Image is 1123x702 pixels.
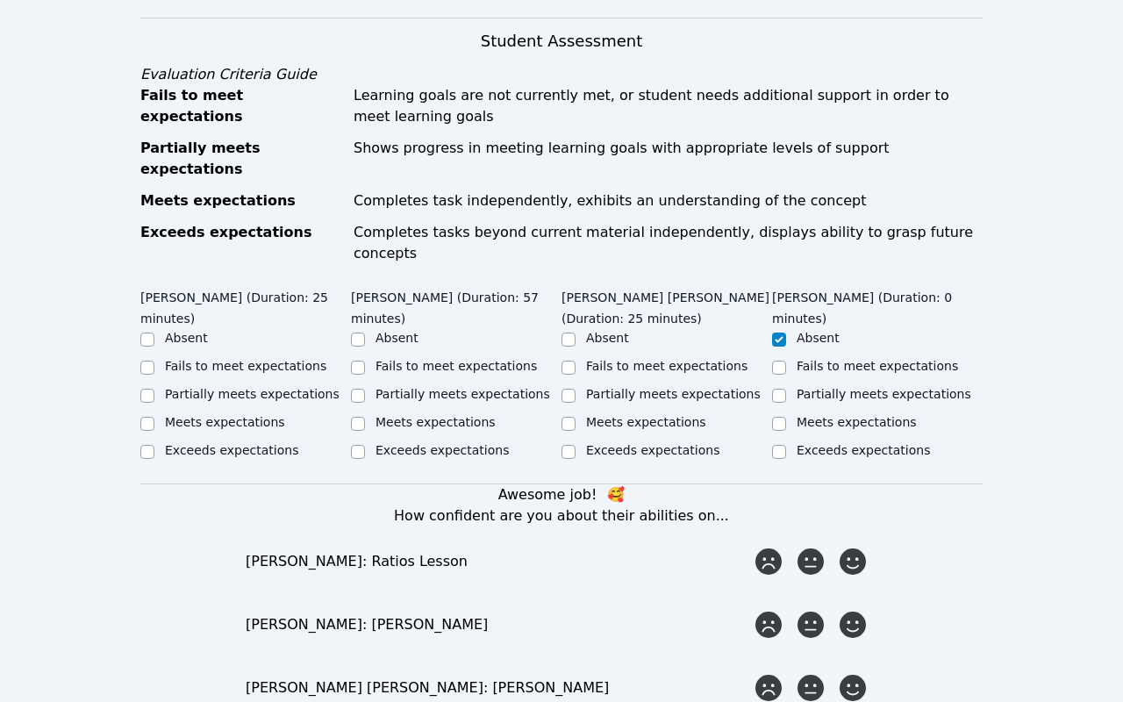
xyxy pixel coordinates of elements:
label: Meets expectations [376,415,496,429]
label: Exceeds expectations [376,443,509,457]
label: Absent [797,331,840,345]
legend: [PERSON_NAME] (Duration: 0 minutes) [772,282,983,329]
span: Awesome job! [498,486,597,503]
div: Learning goals are not currently met, or student needs additional support in order to meet learni... [354,85,983,127]
label: Absent [376,331,418,345]
div: Fails to meet expectations [140,85,343,127]
label: Fails to meet expectations [797,359,958,373]
h3: Student Assessment [140,29,983,54]
span: kisses [607,486,625,503]
label: Absent [165,331,208,345]
label: Absent [586,331,629,345]
div: Completes task independently, exhibits an understanding of the concept [354,190,983,211]
div: Evaluation Criteria Guide [140,64,983,85]
legend: [PERSON_NAME] [PERSON_NAME] (Duration: 25 minutes) [561,282,772,329]
div: [PERSON_NAME]: Ratios Lesson [246,551,751,572]
div: Partially meets expectations [140,138,343,180]
label: Fails to meet expectations [165,359,326,373]
legend: [PERSON_NAME] (Duration: 25 minutes) [140,282,351,329]
div: [PERSON_NAME] [PERSON_NAME]: [PERSON_NAME] [246,677,751,698]
label: Partially meets expectations [797,387,971,401]
div: Completes tasks beyond current material independently, displays ability to grasp future concepts [354,222,983,264]
label: Fails to meet expectations [376,359,537,373]
legend: [PERSON_NAME] (Duration: 57 minutes) [351,282,561,329]
label: Partially meets expectations [586,387,761,401]
label: Exceeds expectations [165,443,298,457]
label: Fails to meet expectations [586,359,747,373]
div: Exceeds expectations [140,222,343,264]
label: Meets expectations [586,415,706,429]
label: Exceeds expectations [797,443,930,457]
label: Partially meets expectations [165,387,340,401]
span: How confident are you about their abilities on... [394,507,729,524]
label: Partially meets expectations [376,387,550,401]
label: Exceeds expectations [586,443,719,457]
label: Meets expectations [797,415,917,429]
div: Shows progress in meeting learning goals with appropriate levels of support [354,138,983,180]
label: Meets expectations [165,415,285,429]
div: [PERSON_NAME]: [PERSON_NAME] [246,614,751,635]
div: Meets expectations [140,190,343,211]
